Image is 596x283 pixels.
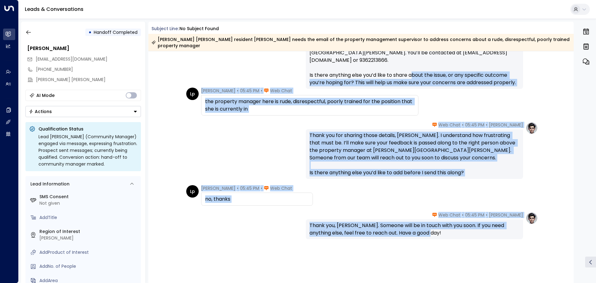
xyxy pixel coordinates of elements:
span: • [261,185,262,191]
span: 05:45 PM [465,212,484,218]
span: 05:45 PM [240,185,259,191]
span: Subject Line: [151,25,179,32]
div: no, thanks [205,195,309,203]
label: SMS Consent [39,194,138,200]
span: • [237,185,238,191]
div: AI Mode [36,92,55,98]
span: [PERSON_NAME] [489,122,523,128]
div: Lead Information [28,181,70,187]
div: [PERSON_NAME] [PERSON_NAME] resident [PERSON_NAME] needs the email of the property management sup... [151,36,570,49]
div: Actions [29,109,52,114]
span: • [462,122,463,128]
div: Button group with a nested menu [25,106,141,117]
div: No subject found [179,25,219,32]
span: • [237,88,238,94]
span: • [486,122,487,128]
span: • [486,212,487,218]
span: [PERSON_NAME] [489,212,523,218]
div: Thank you for explaining, [PERSON_NAME]. I’ll have someone from our team reach out to you regardi... [309,34,519,86]
div: Lp [186,88,199,100]
div: • [88,27,92,38]
div: AddNo. of People [39,263,138,270]
div: Lead [PERSON_NAME] (Community Manager) engaged via message, expressing frustration. Prospect sent... [38,133,137,167]
div: AddProduct of Interest [39,249,138,256]
span: 05:45 PM [465,122,484,128]
span: 05:45 PM [240,88,259,94]
span: [PERSON_NAME] [201,185,235,191]
div: Not given [39,200,138,207]
div: Lp [186,185,199,198]
div: [PHONE_NUMBER] [36,66,141,73]
label: Region of Interest [39,228,138,235]
span: • [261,88,262,94]
div: AddTitle [39,214,138,221]
span: • [462,212,463,218]
span: Web Chat [270,88,292,94]
img: profile-logo.png [526,212,538,224]
img: profile-logo.png [526,122,538,134]
div: Thank you, [PERSON_NAME]. Someone will be in touch with you soon. If you need anything else, feel... [309,222,519,237]
span: Web Chat [438,122,460,128]
span: lucreshaphil@gmail.com [36,56,107,62]
a: Leads & Conversations [25,6,84,13]
span: Web Chat [438,212,460,218]
p: Qualification Status [38,126,137,132]
div: the property manager here is rude, disrespectful, poorly trained for the position that she is cur... [205,98,414,113]
button: Actions [25,106,141,117]
span: Handoff Completed [94,29,138,35]
div: Thank you for sharing those details, [PERSON_NAME]. I understand how frustrating that must be. I’... [309,132,519,176]
span: [PERSON_NAME] [201,88,235,94]
span: [EMAIL_ADDRESS][DOMAIN_NAME] [36,56,107,62]
div: [PERSON_NAME] [27,45,141,52]
div: [PERSON_NAME] [PERSON_NAME] [36,76,141,83]
div: [PERSON_NAME] [39,235,138,241]
span: Web Chat [270,185,292,191]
